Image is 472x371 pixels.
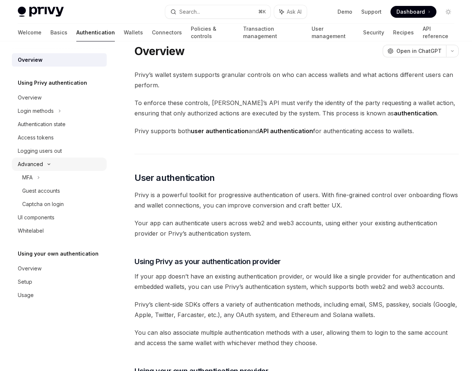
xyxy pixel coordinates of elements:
div: UI components [18,213,54,222]
a: Wallets [124,24,143,41]
a: API reference [423,24,454,41]
button: Search...⌘K [165,5,270,18]
div: Advanced [18,160,43,169]
a: Support [361,8,382,16]
a: Basics [50,24,67,41]
span: Open in ChatGPT [396,47,442,55]
a: UI components [12,211,107,224]
div: Overview [18,55,43,64]
div: Usage [18,291,34,300]
a: Demo [338,8,352,16]
a: Authentication [76,24,115,41]
a: Usage [12,289,107,302]
a: Guest accounts [12,184,107,198]
div: Authentication state [18,120,66,129]
a: Policies & controls [191,24,234,41]
strong: user authentication [191,127,249,135]
a: Overview [12,262,107,275]
div: Access tokens [18,133,54,142]
button: Ask AI [274,5,307,18]
strong: authentication [394,109,437,117]
a: Authentication state [12,118,107,131]
div: Logging users out [18,146,62,155]
span: User authentication [134,172,215,184]
h1: Overview [134,44,185,58]
div: Overview [18,93,41,102]
a: Welcome [18,24,41,41]
span: You can also associate multiple authentication methods with a user, allowing them to login to the... [134,327,459,348]
img: light logo [18,7,64,17]
span: Dashboard [396,8,425,16]
a: Overview [12,53,107,67]
span: Privy supports both and for authenticating access to wallets. [134,126,459,136]
div: Setup [18,277,32,286]
span: Privy is a powerful toolkit for progressive authentication of users. With fine-grained control ov... [134,190,459,210]
button: Toggle dark mode [442,6,454,18]
a: Security [363,24,384,41]
div: Search... [179,7,200,16]
a: Logging users out [12,144,107,158]
div: Captcha on login [22,200,64,209]
div: MFA [22,173,33,182]
span: ⌘ K [258,9,266,15]
div: Guest accounts [22,186,60,195]
span: Ask AI [287,8,302,16]
strong: API authentication [259,127,313,135]
span: Privy’s client-side SDKs offers a variety of authentication methods, including email, SMS, passke... [134,299,459,320]
div: Login methods [18,107,54,115]
div: Whitelabel [18,226,44,235]
a: Recipes [393,24,414,41]
a: Access tokens [12,131,107,144]
h5: Using your own authentication [18,249,99,258]
span: Your app can authenticate users across web2 and web3 accounts, using either your existing authent... [134,218,459,239]
h5: Using Privy authentication [18,78,87,87]
a: Connectors [152,24,182,41]
span: To enforce these controls, [PERSON_NAME]’s API must verify the identity of the party requesting a... [134,98,459,118]
a: Setup [12,275,107,289]
a: Whitelabel [12,224,107,237]
a: Dashboard [390,6,436,18]
span: Using Privy as your authentication provider [134,256,281,267]
span: Privy’s wallet system supports granular controls on who can access wallets and what actions diffe... [134,70,459,90]
a: User management [312,24,354,41]
a: Transaction management [243,24,303,41]
a: Overview [12,91,107,104]
button: Open in ChatGPT [383,45,446,57]
a: Captcha on login [12,198,107,211]
span: If your app doesn’t have an existing authentication provider, or would like a single provider for... [134,271,459,292]
div: Overview [18,264,41,273]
